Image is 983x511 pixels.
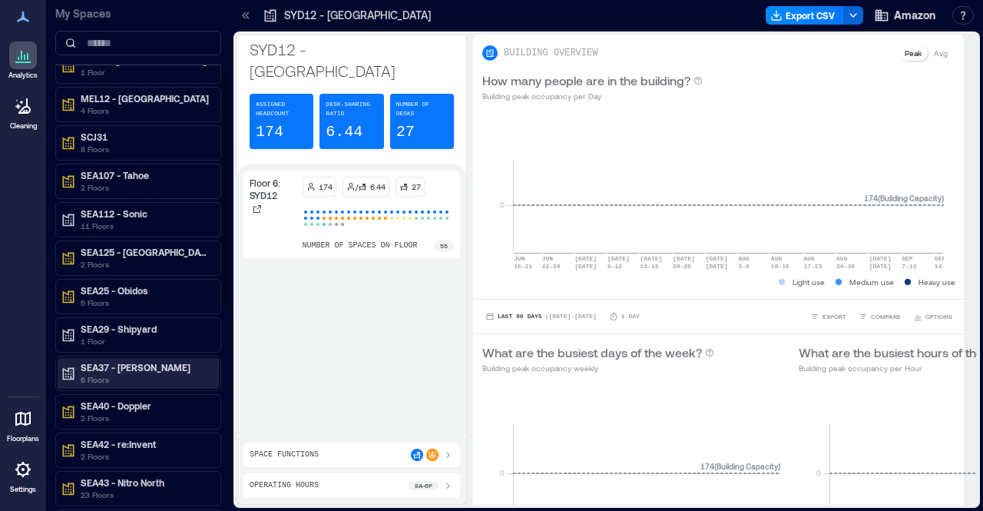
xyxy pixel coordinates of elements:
p: SEA42 - re:Invent [81,438,210,450]
p: 5 Floors [81,297,210,309]
a: Settings [5,451,41,499]
p: 2 Floors [81,412,210,424]
button: OPTIONS [910,309,955,324]
p: My Spaces [55,6,221,22]
p: Building peak occupancy per Day [482,90,703,102]
text: [DATE] [607,255,630,262]
text: [DATE] [869,263,892,270]
p: SEA43 - Nitro North [81,476,210,489]
p: 8a - 6p [415,481,432,490]
text: 7-13 [902,263,916,270]
p: 2 Floors [81,181,210,194]
p: Avg [934,47,948,59]
text: [DATE] [673,255,695,262]
text: 15-21 [514,263,532,270]
p: 6.44 [370,181,386,193]
p: 11 Floors [81,220,210,232]
text: 10-16 [771,263,789,270]
p: Analytics [8,71,38,80]
text: [DATE] [574,263,597,270]
p: SYD12 - [GEOGRAPHIC_DATA] [284,8,431,23]
text: [DATE] [706,255,728,262]
p: Desk-sharing ratio [326,100,377,118]
p: Heavy use [918,276,955,288]
p: 6.44 [326,121,362,143]
text: AUG [803,255,815,262]
a: Cleaning [4,88,42,135]
p: 27 [396,121,415,143]
p: 2 Floors [81,258,210,270]
p: Light use [793,276,825,288]
p: BUILDING OVERVIEW [504,47,597,59]
p: Space Functions [250,449,319,461]
text: SEP [902,255,913,262]
p: 8 Floors [81,143,210,155]
p: SEA25 - Obidos [81,284,210,297]
p: SEA107 - Tahoe [81,169,210,181]
text: AUG [771,255,783,262]
text: AUG [738,255,750,262]
tspan: 0 [500,468,505,477]
text: 6-12 [607,263,622,270]
text: [DATE] [706,263,728,270]
p: SEA37 - [PERSON_NAME] [81,361,210,373]
p: SYD12 - [GEOGRAPHIC_DATA] [250,38,454,81]
button: Last 90 Days |[DATE]-[DATE] [482,309,600,324]
tspan: 0 [816,468,821,477]
text: 24-30 [836,263,855,270]
p: number of spaces on floor [303,240,418,252]
tspan: 0 [500,200,505,209]
p: 23 Floors [81,489,210,501]
p: Operating Hours [250,479,319,492]
span: OPTIONS [925,312,952,321]
p: 1 Day [621,312,640,321]
p: 174 [319,181,333,193]
p: What are the busiest days of the week? [482,343,702,362]
text: [DATE] [640,255,663,262]
p: / [356,181,358,193]
p: 2 Floors [81,450,210,463]
p: 174 [256,121,283,143]
p: 4 Floors [81,105,210,117]
p: Medium use [849,276,894,288]
text: JUN [514,255,525,262]
p: SCJ31 [81,131,210,143]
a: Floorplans [2,400,44,448]
p: Floor 6: SYD12 [250,177,296,201]
button: EXPORT [807,309,849,324]
text: 13-19 [640,263,659,270]
text: 22-28 [542,263,561,270]
p: How many people are in the building? [482,71,690,90]
text: [DATE] [574,255,597,262]
p: Number of Desks [396,100,448,118]
p: 27 [412,181,421,193]
text: SEP [935,255,946,262]
p: 1 Floor [81,335,210,347]
span: COMPARE [871,312,901,321]
p: MEL12 - [GEOGRAPHIC_DATA] [81,92,210,105]
p: SEA40 - Doppler [81,400,210,412]
p: 1 Floor [81,66,210,78]
p: Cleaning [10,121,37,131]
p: SEA29 - Shipyard [81,323,210,335]
p: Assigned Headcount [256,100,307,118]
button: Amazon [869,3,940,28]
text: AUG [836,255,848,262]
p: 6 Floors [81,373,210,386]
text: JUN [542,255,554,262]
p: SEA112 - Sonic [81,207,210,220]
span: Amazon [894,8,935,23]
p: Building peak occupancy weekly [482,362,714,374]
a: Analytics [4,37,42,85]
p: SEA125 - [GEOGRAPHIC_DATA] [81,246,210,258]
button: COMPARE [856,309,904,324]
p: Peak [905,47,922,59]
text: 20-26 [673,263,691,270]
text: 14-20 [935,263,953,270]
span: EXPORT [822,312,846,321]
p: 55 [440,241,448,251]
button: Export CSV [766,6,844,25]
text: 3-9 [738,263,750,270]
text: [DATE] [869,255,892,262]
p: Settings [10,485,36,494]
